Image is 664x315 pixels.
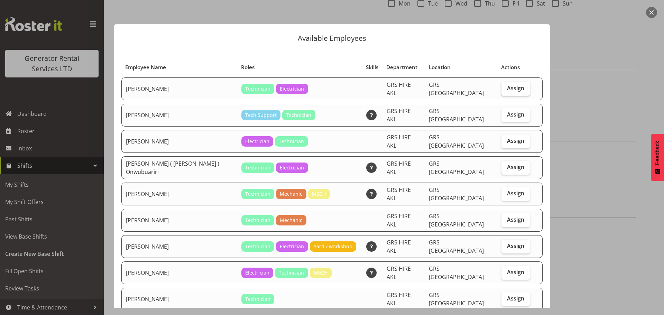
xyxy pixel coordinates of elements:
[245,85,270,93] span: Technician
[429,160,484,176] span: GRS [GEOGRAPHIC_DATA]
[387,186,411,202] span: GRS HIRE AKL
[241,63,255,71] span: Roles
[387,212,411,228] span: GRS HIRE AKL
[366,63,378,71] span: Skills
[245,190,270,198] span: Technician
[312,190,326,198] span: MECH
[507,269,524,276] span: Assign
[507,190,524,197] span: Assign
[501,63,520,71] span: Actions
[280,243,304,250] span: Electrician
[245,269,269,277] span: Electrician
[507,85,524,92] span: Assign
[121,235,237,258] td: [PERSON_NAME]
[245,243,270,250] span: Technician
[286,111,311,119] span: Technician
[121,183,237,205] td: [PERSON_NAME]
[245,111,277,119] span: Tech Support
[280,190,302,198] span: Mechanic
[429,81,484,97] span: GRS [GEOGRAPHIC_DATA]
[121,35,543,42] p: Available Employees
[121,209,237,232] td: [PERSON_NAME]
[386,63,417,71] span: Department
[121,77,237,100] td: [PERSON_NAME]
[429,107,484,123] span: GRS [GEOGRAPHIC_DATA]
[280,164,304,172] span: Electrician
[121,130,237,153] td: [PERSON_NAME]
[429,239,484,254] span: GRS [GEOGRAPHIC_DATA]
[387,239,411,254] span: GRS HIRE AKL
[121,288,237,311] td: [PERSON_NAME]
[654,141,661,165] span: Feedback
[387,133,411,149] span: GRS HIRE AKL
[429,291,484,307] span: GRS [GEOGRAPHIC_DATA]
[651,134,664,181] button: Feedback - Show survey
[507,295,524,302] span: Assign
[121,104,237,127] td: [PERSON_NAME]
[314,269,328,277] span: MECH
[314,243,352,250] span: Yard / workshop
[507,164,524,170] span: Assign
[245,295,270,303] span: Technician
[429,133,484,149] span: GRS [GEOGRAPHIC_DATA]
[387,107,411,123] span: GRS HIRE AKL
[507,216,524,223] span: Assign
[279,269,304,277] span: Technician
[507,242,524,249] span: Assign
[387,81,411,97] span: GRS HIRE AKL
[429,212,484,228] span: GRS [GEOGRAPHIC_DATA]
[279,138,304,145] span: Technician
[507,111,524,118] span: Assign
[507,137,524,144] span: Assign
[280,216,302,224] span: Mechanic
[125,63,166,71] span: Employee Name
[429,265,484,281] span: GRS [GEOGRAPHIC_DATA]
[387,265,411,281] span: GRS HIRE AKL
[245,216,270,224] span: Technician
[245,138,269,145] span: Electrician
[121,156,237,179] td: [PERSON_NAME] ( [PERSON_NAME] ) Onwubuariri
[429,63,451,71] span: Location
[245,164,270,172] span: Technician
[121,261,237,284] td: [PERSON_NAME]
[387,160,411,176] span: GRS HIRE AKL
[280,85,304,93] span: Electrician
[429,186,484,202] span: GRS [GEOGRAPHIC_DATA]
[387,291,411,307] span: GRS HIRE AKL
